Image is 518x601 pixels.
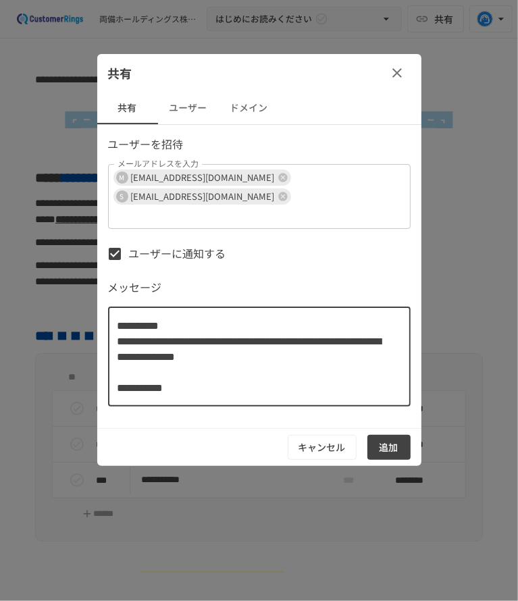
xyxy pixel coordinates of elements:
div: M [116,172,128,184]
div: S [116,190,128,203]
button: ドメイン [219,92,280,124]
span: [EMAIL_ADDRESS][DOMAIN_NAME] [126,169,280,185]
button: 追加 [367,435,411,460]
p: メッセージ [108,279,411,296]
span: [EMAIL_ADDRESS][DOMAIN_NAME] [126,188,280,204]
div: M[EMAIL_ADDRESS][DOMAIN_NAME] [113,169,291,186]
div: 共有 [97,54,421,92]
p: ユーザーを招待 [108,136,411,153]
button: キャンセル [288,435,357,460]
button: ユーザー [158,92,219,124]
label: メールアドレスを入力 [118,158,199,169]
span: ユーザーに通知する [129,245,226,263]
div: S[EMAIL_ADDRESS][DOMAIN_NAME] [113,188,291,205]
button: 共有 [97,92,158,124]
